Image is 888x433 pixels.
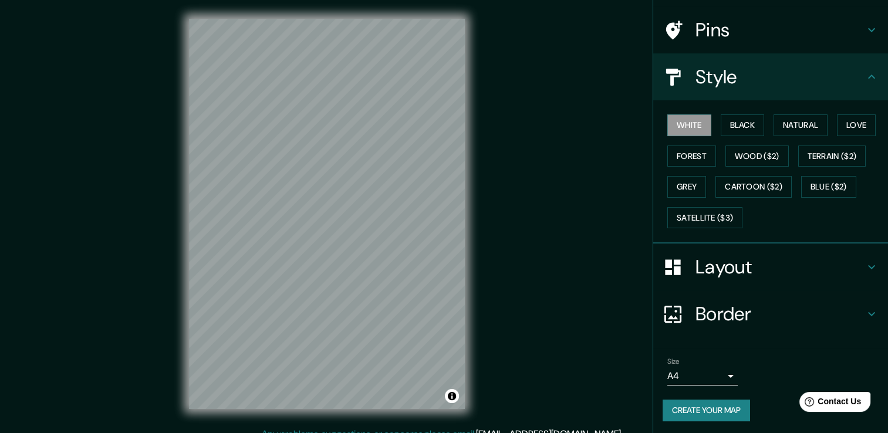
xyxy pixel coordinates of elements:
label: Size [667,357,680,367]
div: Layout [653,243,888,290]
button: Love [837,114,876,136]
h4: Style [695,65,865,89]
div: Style [653,53,888,100]
h4: Pins [695,18,865,42]
h4: Layout [695,255,865,279]
button: Natural [774,114,828,136]
button: Cartoon ($2) [715,176,792,198]
h4: Border [695,302,865,326]
iframe: Help widget launcher [784,387,875,420]
div: Pins [653,6,888,53]
button: Blue ($2) [801,176,856,198]
button: Create your map [663,400,750,421]
button: White [667,114,711,136]
button: Toggle attribution [445,389,459,403]
button: Black [721,114,765,136]
canvas: Map [189,19,465,409]
button: Grey [667,176,706,198]
button: Forest [667,146,716,167]
div: Border [653,290,888,337]
div: A4 [667,367,738,385]
button: Satellite ($3) [667,207,742,229]
button: Wood ($2) [725,146,789,167]
button: Terrain ($2) [798,146,866,167]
